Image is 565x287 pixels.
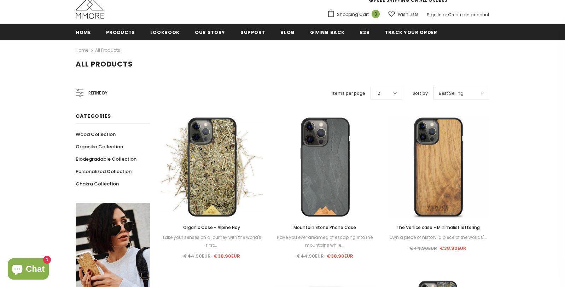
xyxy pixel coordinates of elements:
[385,29,437,36] span: Track your order
[76,113,111,120] span: Categories
[310,24,344,40] a: Giving back
[76,46,88,54] a: Home
[413,90,428,97] label: Sort by
[95,47,120,53] a: All Products
[76,165,132,178] a: Personalized Collection
[76,168,132,175] span: Personalized Collection
[332,90,365,97] label: Items per page
[106,24,135,40] a: Products
[183,224,240,230] span: Organic Case - Alpine Hay
[372,10,380,18] span: 0
[76,131,116,138] span: Wood Collection
[280,24,295,40] a: Blog
[76,59,133,69] span: All Products
[76,128,116,140] a: Wood Collection
[183,253,211,259] span: €44.90EUR
[409,245,437,252] span: €44.90EUR
[396,224,480,230] span: The Venice case - Minimalist lettering
[76,140,123,153] a: Organika Collection
[376,90,380,97] span: 12
[327,9,383,20] a: Shopping Cart 0
[195,29,225,36] span: Our Story
[337,11,369,18] span: Shopping Cart
[240,24,266,40] a: support
[274,224,376,231] a: Mountain Stone Phone Case
[76,178,119,190] a: Chakra Collection
[76,156,136,162] span: Biodegradable Collection
[387,224,489,231] a: The Venice case - Minimalist lettering
[388,8,419,21] a: Wish Lists
[240,29,266,36] span: support
[280,29,295,36] span: Blog
[76,153,136,165] a: Biodegradable Collection
[150,29,180,36] span: Lookbook
[440,245,466,252] span: €38.90EUR
[274,234,376,249] div: Have you ever dreamed of escaping into the mountains while...
[106,29,135,36] span: Products
[327,253,353,259] span: €38.90EUR
[76,143,123,150] span: Organika Collection
[296,253,324,259] span: €44.90EUR
[214,253,240,259] span: €38.90EUR
[448,12,489,18] a: Create an account
[76,24,91,40] a: Home
[387,234,489,241] div: Own a piece of history, a piece of the worlds'...
[161,234,263,249] div: Take your senses on a journey with the world's first...
[88,89,107,97] span: Refine by
[439,90,464,97] span: Best Selling
[385,24,437,40] a: Track your order
[360,29,369,36] span: B2B
[310,29,344,36] span: Giving back
[360,24,369,40] a: B2B
[161,224,263,231] a: Organic Case - Alpine Hay
[6,258,51,281] inbox-online-store-chat: Shopify online store chat
[398,11,419,18] span: Wish Lists
[195,24,225,40] a: Our Story
[76,180,119,187] span: Chakra Collection
[443,12,447,18] span: or
[76,29,91,36] span: Home
[150,24,180,40] a: Lookbook
[427,12,442,18] a: Sign In
[293,224,356,230] span: Mountain Stone Phone Case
